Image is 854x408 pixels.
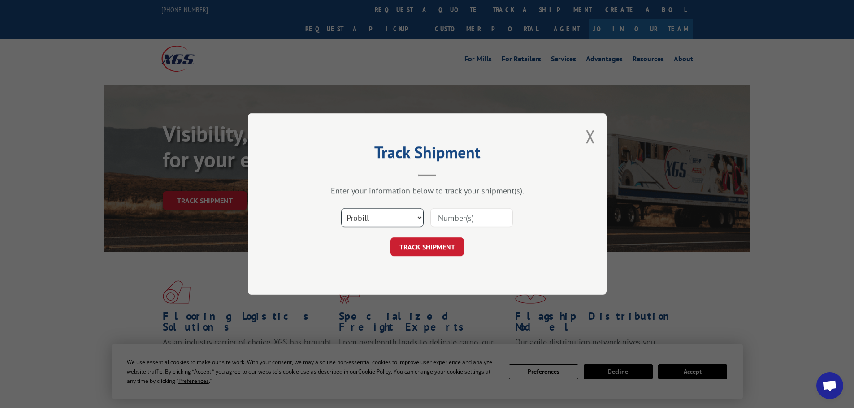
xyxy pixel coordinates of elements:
[390,237,464,256] button: TRACK SHIPMENT
[585,125,595,148] button: Close modal
[293,146,562,163] h2: Track Shipment
[293,185,562,196] div: Enter your information below to track your shipment(s).
[430,208,513,227] input: Number(s)
[816,372,843,399] div: Open chat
